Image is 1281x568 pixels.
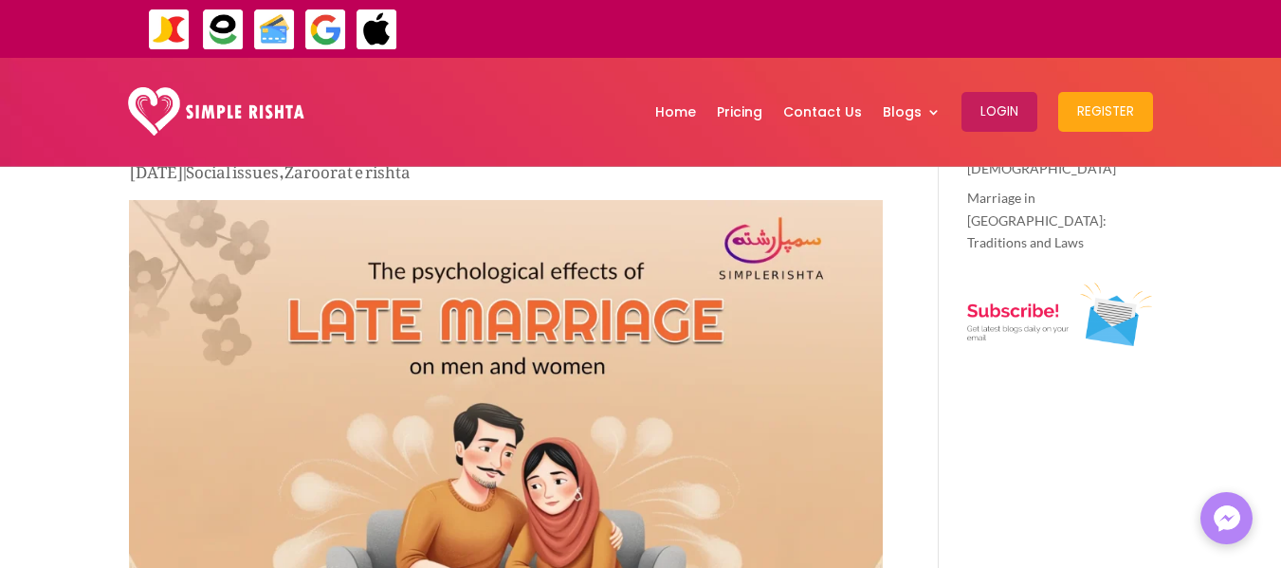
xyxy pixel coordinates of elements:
[717,63,762,161] a: Pricing
[1058,92,1153,132] button: Register
[961,63,1037,161] a: Login
[655,63,696,161] a: Home
[783,63,862,161] a: Contact Us
[202,9,245,51] img: EasyPaisa-icon
[148,9,191,51] img: JazzCash-icon
[1208,500,1246,538] img: Messenger
[129,148,184,188] span: [DATE]
[961,92,1037,132] button: Login
[967,115,1117,176] a: 7 Beautiful Quotes About Husband and Wife in [DEMOGRAPHIC_DATA]
[304,9,347,51] img: GooglePay-icon
[356,9,398,51] img: ApplePay-icon
[883,63,941,161] a: Blogs
[253,9,296,51] img: Credit Cards
[1058,63,1153,161] a: Register
[967,190,1107,251] a: Marriage in [GEOGRAPHIC_DATA]: Traditions and Laws
[129,157,883,194] p: | ,
[186,148,279,188] a: Social issues
[284,148,411,188] a: Zaroorat e rishta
